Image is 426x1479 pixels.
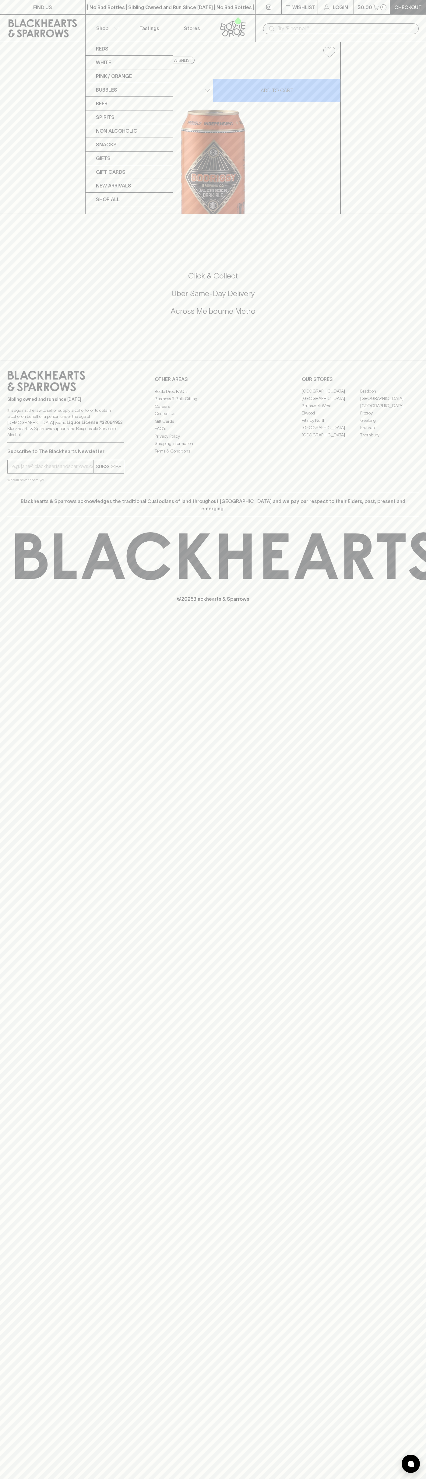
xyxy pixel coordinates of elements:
[96,59,111,66] p: White
[86,165,173,179] a: Gift Cards
[96,114,114,121] p: Spirits
[86,69,173,83] a: Pink / Orange
[86,179,173,193] a: New Arrivals
[86,152,173,165] a: Gifts
[96,45,108,52] p: Reds
[408,1461,414,1467] img: bubble-icon
[96,72,132,80] p: Pink / Orange
[86,42,173,56] a: Reds
[96,155,111,162] p: Gifts
[96,168,125,176] p: Gift Cards
[86,56,173,69] a: White
[86,124,173,138] a: Non Alcoholic
[96,196,120,203] p: SHOP ALL
[86,193,173,206] a: SHOP ALL
[96,127,137,135] p: Non Alcoholic
[96,141,117,148] p: Snacks
[86,83,173,97] a: Bubbles
[96,86,117,93] p: Bubbles
[86,138,173,152] a: Snacks
[86,97,173,110] a: Beer
[96,182,131,189] p: New Arrivals
[86,110,173,124] a: Spirits
[96,100,107,107] p: Beer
